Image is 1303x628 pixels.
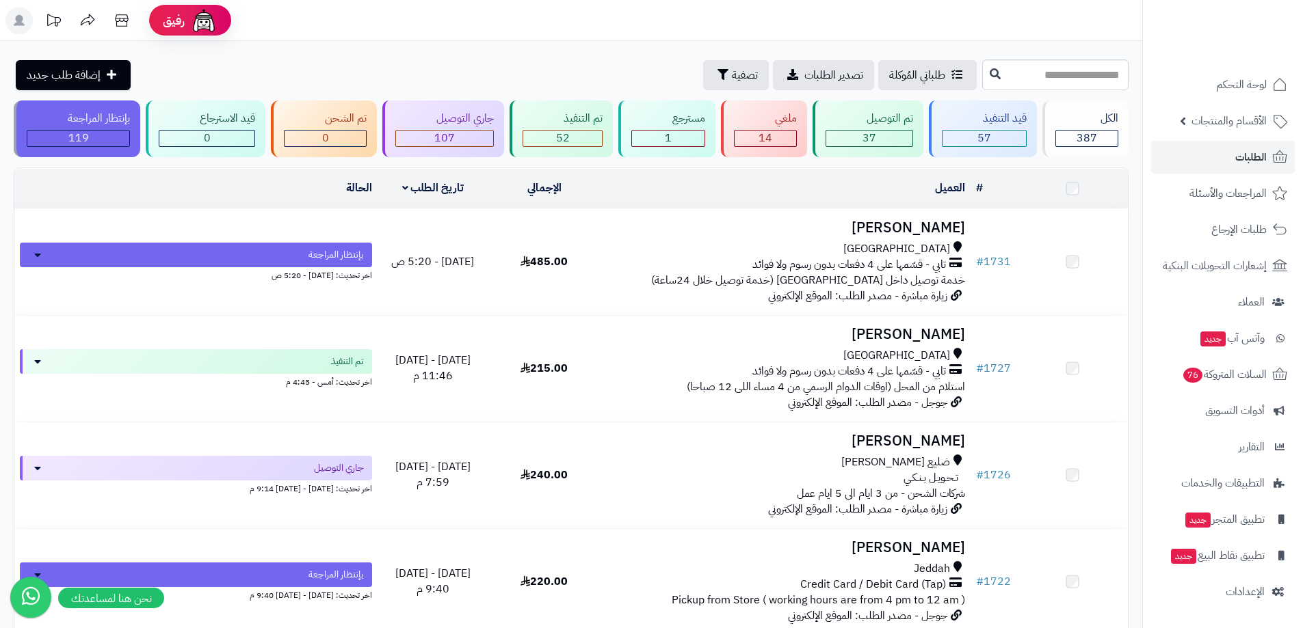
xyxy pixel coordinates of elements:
[768,288,947,304] span: زيارة مباشرة - مصدر الطلب: الموقع الإلكتروني
[521,573,568,590] span: 220.00
[687,379,965,395] span: استلام من المحل (اوقات الدوام الرسمي من 4 مساء اللى 12 صباحا)
[942,111,1027,126] div: قيد التنفيذ
[314,461,364,475] span: جاري التوصيل
[788,607,947,624] span: جوجل - مصدر الطلب: الموقع الإلكتروني
[20,267,372,282] div: اخر تحديث: [DATE] - 5:20 ص
[1151,394,1295,427] a: أدوات التسويق
[788,394,947,411] span: جوجل - مصدر الطلب: الموقع الإلكتروني
[434,130,455,146] span: 107
[1151,575,1295,608] a: الإعدادات
[36,7,70,38] a: تحديثات المنصة
[1151,358,1295,391] a: السلات المتروكة76
[159,131,254,146] div: 0
[523,111,603,126] div: تم التنفيذ
[703,60,769,90] button: تصفية
[285,131,366,146] div: 0
[1151,503,1295,536] a: تطبيق المتجرجديد
[16,60,131,90] a: إضافة طلب جديد
[20,480,372,495] div: اخر تحديث: [DATE] - [DATE] 9:14 م
[800,577,946,592] span: Credit Card / Debit Card (Tap)
[395,459,471,491] span: [DATE] - [DATE] 7:59 م
[826,131,912,146] div: 37
[27,67,101,83] span: إضافة طلب جديد
[976,573,1011,590] a: #1722
[1170,546,1265,565] span: تطبيق نقاط البيع
[1226,582,1265,601] span: الإعدادات
[308,568,364,582] span: بإنتظار المراجعة
[163,12,185,29] span: رفيق
[616,100,718,157] a: مسترجع 1
[863,130,876,146] span: 37
[521,467,568,483] span: 240.00
[1185,513,1211,528] span: جديد
[27,111,130,126] div: بإنتظار المراجعة
[1200,331,1226,346] span: جديد
[1077,130,1097,146] span: 387
[976,360,1011,377] a: #1727
[935,180,965,196] a: العميل
[1151,431,1295,463] a: التقارير
[904,470,958,486] span: تـحـويـل بـنـكـي
[926,100,1040,157] a: قيد التنفيذ 57
[976,573,984,590] span: #
[395,565,471,597] span: [DATE] - [DATE] 9:40 م
[11,100,143,157] a: بإنتظار المراجعة 119
[914,561,950,577] span: Jeddah
[1192,111,1267,131] span: الأقسام والمنتجات
[878,60,977,90] a: طلباتي المُوكلة
[1151,68,1295,101] a: لوحة التحكم
[735,131,796,146] div: 14
[976,254,984,270] span: #
[631,111,705,126] div: مسترجع
[396,131,493,146] div: 107
[521,360,568,377] span: 215.00
[68,130,89,146] span: 119
[204,130,211,146] span: 0
[143,100,268,157] a: قيد الاسترجاع 0
[977,130,991,146] span: 57
[826,111,913,126] div: تم التوصيل
[284,111,367,126] div: تم الشحن
[605,327,965,342] h3: [PERSON_NAME]
[527,180,562,196] a: الإجمالي
[734,111,797,126] div: ملغي
[1184,510,1265,529] span: تطبيق المتجر
[605,540,965,556] h3: [PERSON_NAME]
[768,501,947,517] span: زيارة مباشرة - مصدر الطلب: الموقع الإلكتروني
[1171,549,1196,564] span: جديد
[605,433,965,449] h3: [PERSON_NAME]
[523,131,602,146] div: 52
[1181,474,1265,493] span: التطبيقات والخدمات
[1151,322,1295,355] a: وآتس آبجديد
[20,374,372,388] div: اخر تحديث: أمس - 4:45 م
[27,131,129,146] div: 119
[665,130,672,146] span: 1
[402,180,464,196] a: تاريخ الطلب
[308,248,364,262] span: بإنتظار المراجعة
[1189,184,1267,203] span: المراجعات والأسئلة
[1239,437,1265,456] span: التقارير
[1163,256,1267,275] span: إشعارات التحويلات البنكية
[190,7,218,34] img: ai-face.png
[1151,249,1295,282] a: إشعارات التحويلات البنكية
[752,364,946,379] span: تابي - قسّمها على 4 دفعات بدون رسوم ولا فوائد
[1199,329,1265,348] span: وآتس آب
[1211,220,1267,239] span: طلبات الإرجاع
[1151,286,1295,318] a: العملاء
[1235,148,1267,167] span: الطلبات
[759,130,772,146] span: 14
[556,130,570,146] span: 52
[804,67,863,83] span: تصدير الطلبات
[718,100,810,157] a: ملغي 14
[1151,141,1295,174] a: الطلبات
[943,131,1026,146] div: 57
[889,67,945,83] span: طلباتي المُوكلة
[752,257,946,273] span: تابي - قسّمها على 4 دفعات بدون رسوم ولا فوائد
[810,100,926,157] a: تم التوصيل 37
[632,131,705,146] div: 1
[976,254,1011,270] a: #1731
[976,360,984,377] span: #
[976,467,984,483] span: #
[1151,539,1295,572] a: تطبيق نقاط البيعجديد
[843,241,950,257] span: [GEOGRAPHIC_DATA]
